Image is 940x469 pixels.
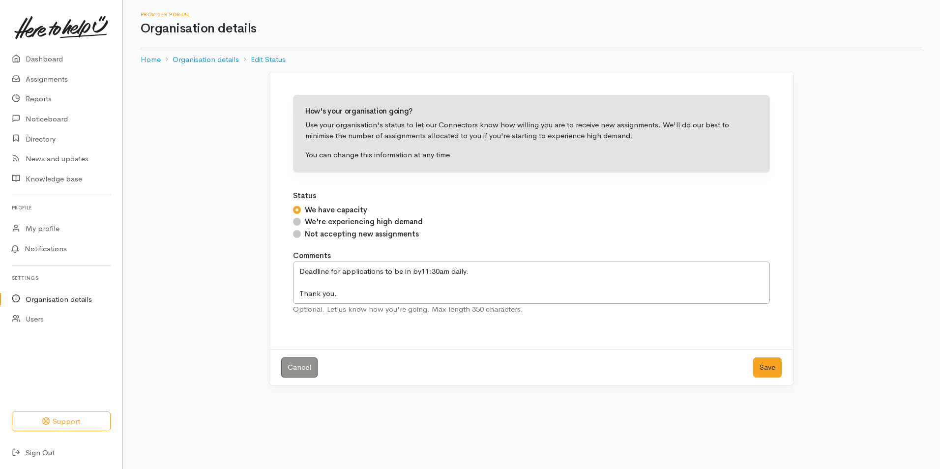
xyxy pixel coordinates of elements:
[293,262,770,304] textarea: Deadline for applications to be in by11:30am daily. Thank you.
[141,22,922,36] h1: Organisation details
[281,357,318,378] a: Cancel
[141,48,922,71] nav: breadcrumb
[753,357,782,378] button: Save
[141,54,161,65] a: Home
[293,190,316,202] label: Status
[305,205,367,216] label: We have capacity
[173,54,239,65] a: Organisation details
[305,119,758,142] p: Use your organisation's status to let our Connectors know how willing you are to receive new assi...
[251,54,286,65] a: Edit Status
[293,304,770,315] div: Optional. Let us know how you're going. Max length 350 characters.
[12,201,111,214] h6: Profile
[305,229,419,240] label: Not accepting new assignments
[12,271,111,285] h6: Settings
[293,250,331,262] label: Comments
[305,149,758,161] p: You can change this information at any time.
[141,12,922,17] h6: Provider Portal
[305,107,758,116] h4: How's your organisation going?
[12,411,111,432] button: Support
[305,216,423,228] label: We're experiencing high demand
